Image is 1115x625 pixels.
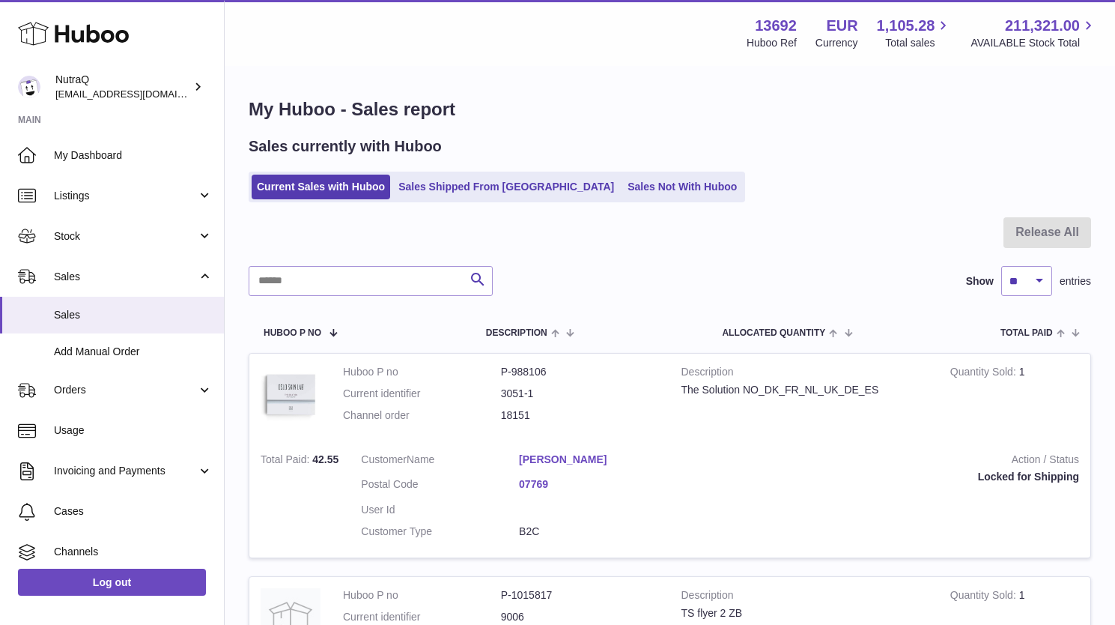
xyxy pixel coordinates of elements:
dt: Huboo P no [343,588,501,603]
img: log@nutraq.com [18,76,40,98]
div: The Solution NO_DK_FR_NL_UK_DE_ES [681,383,928,397]
dt: User Id [361,503,519,517]
span: AVAILABLE Stock Total [970,36,1097,50]
td: 1 [939,354,1090,441]
strong: Quantity Sold [950,366,1019,381]
span: Total sales [885,36,952,50]
a: 1,105.28 Total sales [877,16,953,50]
dd: 3051-1 [501,387,659,401]
div: Locked for Shipping [699,470,1079,484]
span: Listings [54,189,197,203]
strong: Total Paid [261,453,312,469]
a: Current Sales with Huboo [252,175,390,199]
span: Total paid [1000,328,1053,338]
h2: Sales currently with Huboo [249,136,442,157]
span: Description [486,328,547,338]
a: 211,321.00 AVAILABLE Stock Total [970,16,1097,50]
span: Customer [361,453,407,465]
dd: P-988106 [501,365,659,379]
strong: Description [681,365,928,383]
div: Currency [815,36,858,50]
strong: Action / Status [699,453,1079,471]
dd: 18151 [501,408,659,423]
strong: EUR [826,16,857,36]
span: Add Manual Order [54,345,213,359]
a: 07769 [519,477,677,492]
strong: Quantity Sold [950,589,1019,605]
dd: 9006 [501,610,659,624]
a: Log out [18,569,206,596]
a: Sales Not With Huboo [622,175,742,199]
span: Sales [54,308,213,322]
dd: B2C [519,525,677,539]
span: My Dashboard [54,148,213,163]
div: NutraQ [55,73,190,101]
dt: Postal Code [361,477,519,495]
span: [EMAIL_ADDRESS][DOMAIN_NAME] [55,88,220,100]
label: Show [966,274,994,289]
strong: Description [681,588,928,606]
div: Huboo Ref [747,36,797,50]
dt: Current identifier [343,387,501,401]
span: 42.55 [312,453,338,465]
dt: Channel order [343,408,501,423]
dt: Name [361,453,519,471]
a: [PERSON_NAME] [519,453,677,467]
dd: P-1015817 [501,588,659,603]
span: Usage [54,423,213,438]
span: ALLOCATED Quantity [722,328,825,338]
strong: 13692 [755,16,797,36]
span: Huboo P no [264,328,321,338]
span: Stock [54,229,197,244]
span: Cases [54,504,213,519]
dt: Current identifier [343,610,501,624]
span: Invoicing and Payments [54,464,197,478]
span: Channels [54,545,213,559]
a: Sales Shipped From [GEOGRAPHIC_DATA] [393,175,619,199]
span: 1,105.28 [877,16,935,36]
span: Orders [54,383,197,397]
h1: My Huboo - Sales report [249,97,1091,121]
div: TS flyer 2 ZB [681,606,928,621]
img: 136921728478892.jpg [261,365,320,425]
dt: Huboo P no [343,365,501,379]
span: entries [1060,274,1091,289]
span: Sales [54,270,197,284]
span: 211,321.00 [1005,16,1080,36]
dt: Customer Type [361,525,519,539]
